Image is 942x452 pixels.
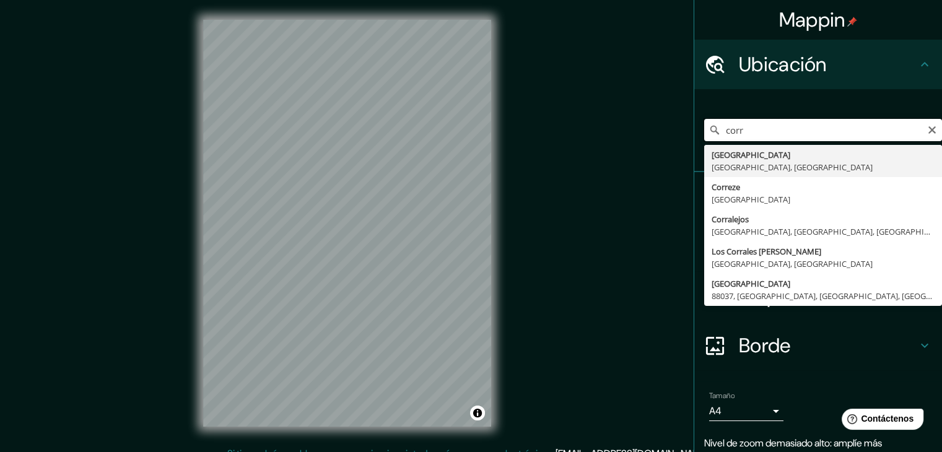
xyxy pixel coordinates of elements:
[470,406,485,420] button: Activar o desactivar atribución
[847,17,857,27] img: pin-icon.png
[712,194,790,205] font: [GEOGRAPHIC_DATA]
[694,40,942,89] div: Ubicación
[694,321,942,370] div: Borde
[739,51,827,77] font: Ubicación
[709,404,722,417] font: A4
[704,437,882,450] font: Nivel de zoom demasiado alto: amplíe más
[927,123,937,135] button: Claro
[832,404,928,438] iframe: Lanzador de widgets de ayuda
[694,222,942,271] div: Estilo
[779,7,845,33] font: Mappin
[712,278,790,289] font: [GEOGRAPHIC_DATA]
[712,149,790,160] font: [GEOGRAPHIC_DATA]
[712,246,821,257] font: Los Corrales [PERSON_NAME]
[709,401,783,421] div: A4
[712,162,873,173] font: [GEOGRAPHIC_DATA], [GEOGRAPHIC_DATA]
[704,119,942,141] input: Elige tu ciudad o zona
[712,258,873,269] font: [GEOGRAPHIC_DATA], [GEOGRAPHIC_DATA]
[712,181,740,193] font: Correze
[694,172,942,222] div: Patas
[203,20,491,427] canvas: Mapa
[694,271,942,321] div: Disposición
[739,332,791,359] font: Borde
[712,214,749,225] font: Corralejos
[709,391,735,401] font: Tamaño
